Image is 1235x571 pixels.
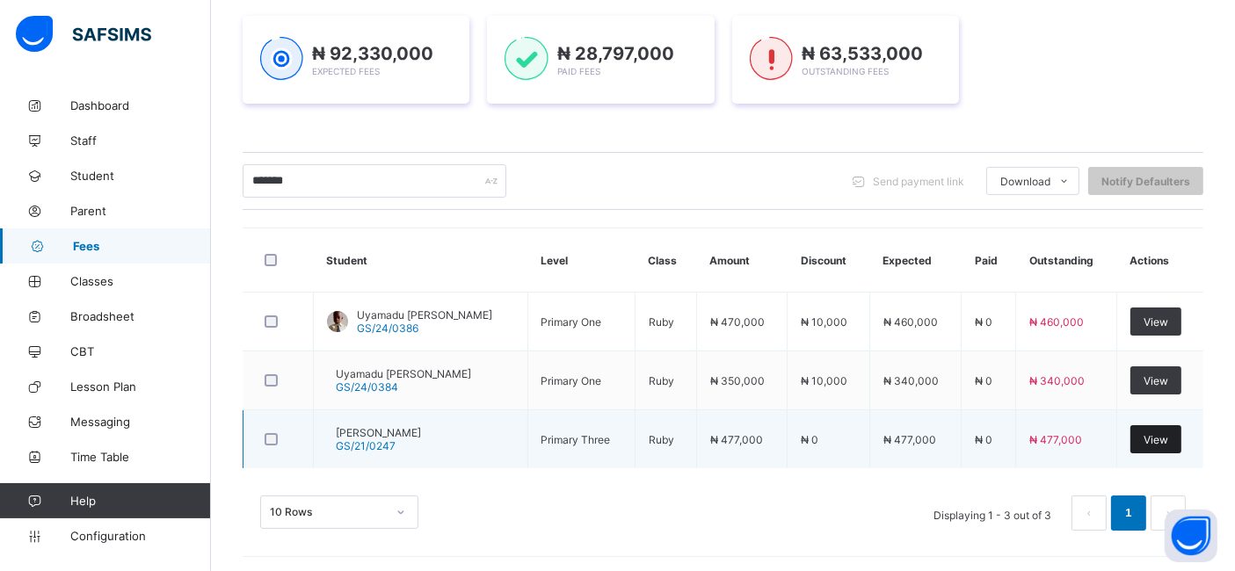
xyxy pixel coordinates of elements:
span: Fees [73,239,211,253]
span: CBT [70,344,211,358]
span: Help [70,494,210,508]
span: Time Table [70,450,211,464]
span: View [1144,315,1168,329]
th: Level [527,228,635,293]
span: Configuration [70,529,210,543]
span: Ruby [649,315,674,329]
li: 上一页 [1072,495,1107,531]
span: View [1144,374,1168,387]
span: Download [1000,175,1050,188]
li: 下一页 [1151,495,1186,531]
span: Notify Defaulters [1101,175,1190,188]
span: ₦ 340,000 [883,374,939,387]
span: ₦ 28,797,000 [557,43,674,64]
span: Broadsheet [70,309,211,323]
span: Classes [70,274,211,288]
span: ₦ 340,000 [1029,374,1085,387]
span: Primary One [541,374,602,387]
span: ₦ 477,000 [883,433,936,446]
li: 1 [1111,495,1146,531]
span: Ruby [649,374,674,387]
img: expected-1.03dd87d44185fb6c27cc9b2570c10499.svg [260,37,303,81]
span: Uyamadu [PERSON_NAME] [357,308,492,322]
span: [PERSON_NAME] [336,426,421,439]
span: Lesson Plan [70,379,211,394]
a: 1 [1120,502,1137,524]
span: Student [70,169,211,183]
span: GS/24/0384 [336,380,398,394]
span: ₦ 0 [975,315,992,329]
img: safsims [16,16,151,53]
th: Amount [696,228,787,293]
span: ₦ 460,000 [1029,315,1084,329]
span: ₦ 477,000 [1029,433,1082,446]
th: Discount [788,228,869,293]
img: outstanding-1.146d663e52f09953f639664a84e30106.svg [750,37,793,81]
span: ₦ 477,000 [710,433,763,446]
span: Ruby [649,433,674,446]
button: prev page [1072,495,1107,531]
span: Parent [70,204,211,218]
span: View [1144,433,1168,446]
span: ₦ 350,000 [710,374,765,387]
span: ₦ 63,533,000 [802,43,923,64]
span: Staff [70,134,211,148]
th: Outstanding [1016,228,1117,293]
span: Messaging [70,415,211,429]
button: Open asap [1165,510,1217,562]
span: GS/21/0247 [336,439,396,452]
span: GS/24/0386 [357,322,418,335]
th: Paid [962,228,1016,293]
button: next page [1151,495,1186,531]
span: ₦ 470,000 [710,315,765,329]
span: Primary Three [541,433,611,446]
span: Paid Fees [557,66,600,76]
li: Displaying 1 - 3 out of 3 [920,495,1064,531]
span: Outstanding Fees [802,66,889,76]
th: Class [635,228,696,293]
span: Dashboard [70,98,211,112]
span: ₦ 0 [975,433,992,446]
img: paid-1.3eb1404cbcb1d3b736510a26bbfa3ccb.svg [505,37,548,81]
th: Actions [1117,228,1203,293]
span: Uyamadu [PERSON_NAME] [336,367,471,380]
span: ₦ 10,000 [801,315,847,329]
span: ₦ 92,330,000 [312,43,433,64]
span: ₦ 0 [801,433,818,446]
th: Expected [869,228,962,293]
span: ₦ 0 [975,374,992,387]
span: Expected Fees [312,66,380,76]
th: Student [314,228,528,293]
span: ₦ 10,000 [801,374,847,387]
span: ₦ 460,000 [883,315,938,329]
span: Send payment link [873,175,964,188]
span: Primary One [541,315,602,329]
div: 10 Rows [270,506,386,519]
